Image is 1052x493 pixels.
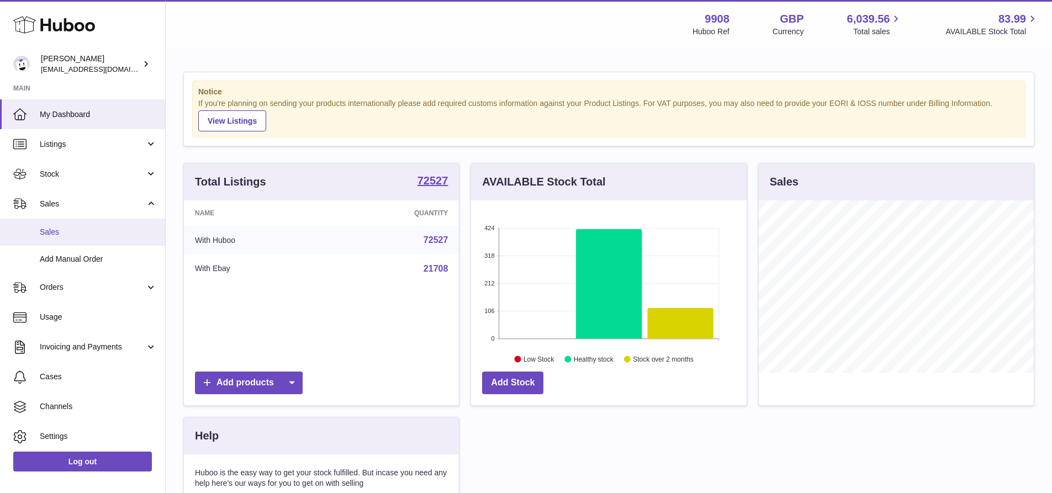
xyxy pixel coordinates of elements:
text: Stock over 2 months [633,355,694,363]
strong: 72527 [417,175,448,186]
strong: GBP [780,12,803,26]
span: 6,039.56 [847,12,890,26]
span: Listings [40,139,145,150]
text: 0 [491,335,495,342]
a: 6,039.56 Total sales [847,12,903,37]
strong: Notice [198,87,1019,97]
a: 21708 [424,264,448,273]
td: With Huboo [184,226,329,255]
div: Currency [773,26,804,37]
img: tbcollectables@hotmail.co.uk [13,56,30,72]
div: Huboo Ref [692,26,729,37]
p: Huboo is the easy way to get your stock fulfilled. But incase you need any help here's our ways f... [195,468,448,489]
text: Healthy stock [574,355,614,363]
a: View Listings [198,110,266,131]
a: 72527 [424,235,448,245]
strong: 9908 [705,12,729,26]
span: Cases [40,372,157,382]
a: 72527 [417,175,448,188]
span: Stock [40,169,145,179]
text: Low Stock [524,355,554,363]
a: Add Stock [482,372,543,394]
span: AVAILABLE Stock Total [945,26,1039,37]
text: 106 [484,308,494,314]
h3: Sales [770,174,799,189]
a: Add products [195,372,303,394]
h3: Help [195,428,219,443]
text: 424 [484,225,494,231]
span: Add Manual Order [40,254,157,264]
a: 83.99 AVAILABLE Stock Total [945,12,1039,37]
th: Name [184,200,329,226]
span: 83.99 [998,12,1026,26]
div: [PERSON_NAME] [41,54,140,75]
div: If you're planning on sending your products internationally please add required customs informati... [198,98,1019,131]
span: Orders [40,282,145,293]
td: With Ebay [184,255,329,283]
span: Usage [40,312,157,322]
span: Channels [40,401,157,412]
a: Log out [13,452,152,471]
span: [EMAIL_ADDRESS][DOMAIN_NAME] [41,65,162,73]
span: Settings [40,431,157,442]
th: Quantity [329,200,459,226]
text: 318 [484,252,494,259]
h3: AVAILABLE Stock Total [482,174,605,189]
span: My Dashboard [40,109,157,120]
h3: Total Listings [195,174,266,189]
span: Total sales [853,26,902,37]
span: Sales [40,199,145,209]
span: Invoicing and Payments [40,342,145,352]
span: Sales [40,227,157,237]
text: 212 [484,280,494,287]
